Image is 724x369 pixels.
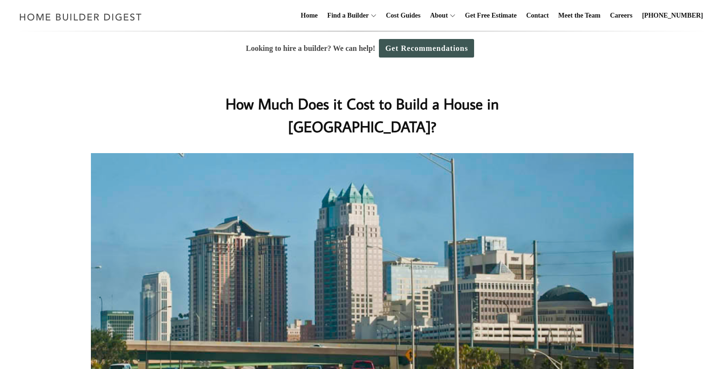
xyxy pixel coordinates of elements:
[324,0,369,31] a: Find a Builder
[297,0,322,31] a: Home
[638,0,707,31] a: [PHONE_NUMBER]
[522,0,552,31] a: Contact
[555,0,605,31] a: Meet the Team
[15,8,146,26] img: Home Builder Digest
[379,39,474,58] a: Get Recommendations
[606,0,636,31] a: Careers
[382,0,425,31] a: Cost Guides
[172,92,552,138] h1: How Much Does it Cost to Build a House in [GEOGRAPHIC_DATA]?
[461,0,521,31] a: Get Free Estimate
[426,0,447,31] a: About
